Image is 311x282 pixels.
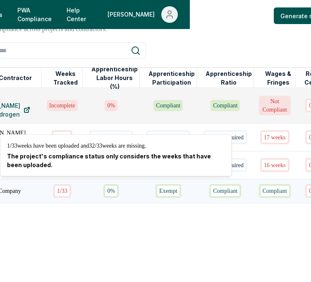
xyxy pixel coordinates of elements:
[259,96,291,115] div: Not Compliant
[146,130,190,144] div: Action required
[60,6,93,23] a: Help Center
[260,130,289,144] div: 17 week s
[105,100,117,111] div: 0 %
[89,130,133,144] div: Action required
[147,70,196,86] button: Apprenticeship Participation
[259,184,291,198] div: Compliant
[101,6,184,23] button: [PERSON_NAME]
[209,184,241,198] div: Compliant
[90,70,139,86] button: Apprenticeship Labor Hours (%)
[203,130,247,144] div: Action required
[108,6,158,23] div: [PERSON_NAME]
[53,184,71,198] div: 1 / 33
[211,100,240,111] div: Compliant
[261,70,295,86] button: Wages & Fringes
[47,100,78,111] div: Incomplete
[7,152,225,169] p: The project's compliance status only considers the weeks that have been uploaded.
[49,70,82,86] button: Weeks Tracked
[11,6,58,23] a: PWA Compliance
[7,141,225,150] p: 1 / 33 weeks have been uploaded and 32 / 33 weeks are missing.
[153,100,183,111] div: Compliant
[52,130,72,144] div: 18 / 34
[260,158,289,172] div: 16 week s
[155,184,181,198] div: Exempt
[204,70,254,86] button: Apprenticeship Ratio
[103,184,119,198] div: 0%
